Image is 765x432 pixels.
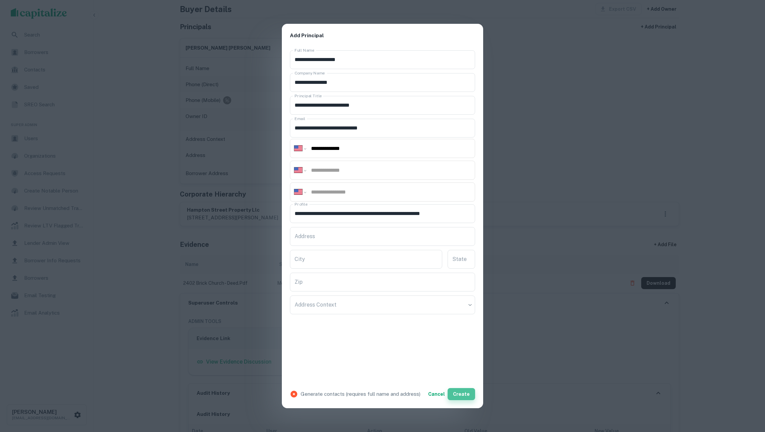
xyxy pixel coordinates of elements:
[295,47,314,53] label: Full Name
[295,116,305,121] label: Email
[295,93,322,99] label: Principal Title
[290,295,475,314] div: ​
[301,390,420,398] p: Generate contacts (requires full name and address)
[425,388,448,400] button: Cancel
[295,201,307,207] label: Profile
[295,70,325,76] label: Company Name
[448,388,475,400] button: Create
[282,24,483,48] h2: Add Principal
[731,378,765,411] iframe: Chat Widget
